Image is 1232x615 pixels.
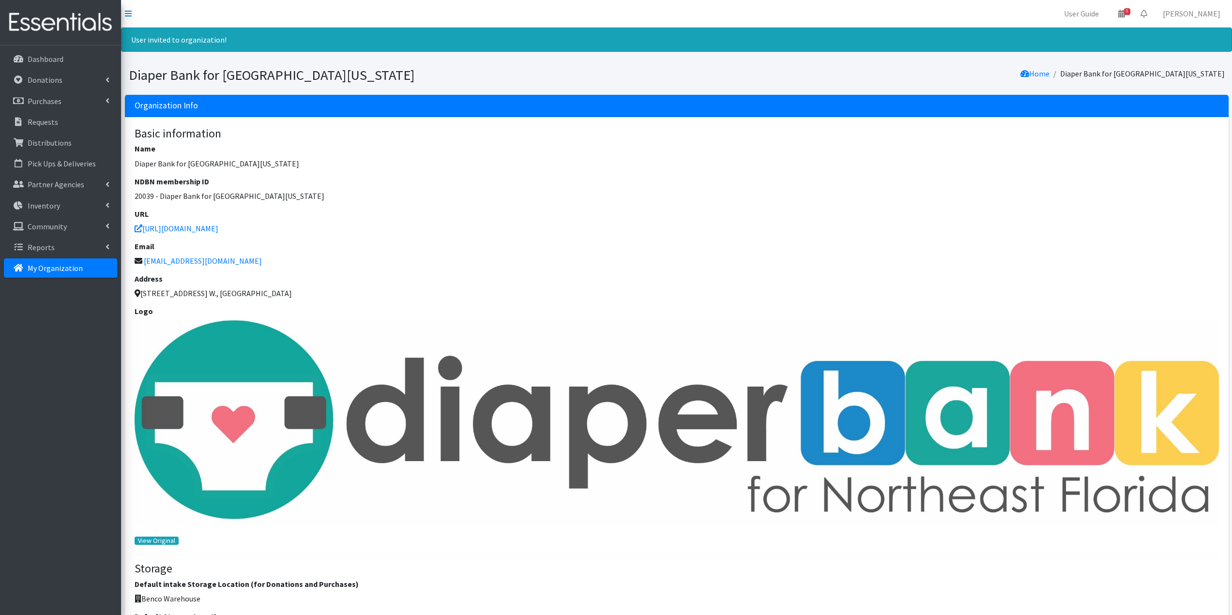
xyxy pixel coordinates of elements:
span: 8 [1124,8,1130,15]
a: User Guide [1056,4,1107,23]
h6: Name [135,144,1219,153]
a: Inventory [4,196,117,215]
p: Dashboard [28,54,63,64]
p: Pick Ups & Deliveries [28,159,96,168]
a: Community [4,217,117,236]
a: Requests [4,112,117,132]
img: HumanEssentials [4,6,117,39]
p: Reports [28,242,55,252]
a: Purchases [4,91,117,111]
a: 8 [1110,4,1133,23]
h6: Email [135,242,1219,251]
p: Purchases [28,96,61,106]
p: Partner Agencies [28,180,84,189]
p: Donations [28,75,62,85]
img: Diaper%20Bank%20Logo_horizontal.jpg [135,320,1219,526]
p: Diaper Bank for [GEOGRAPHIC_DATA][US_STATE] [135,158,1219,169]
p: Community [28,222,67,231]
a: [URL][DOMAIN_NAME] [135,224,218,233]
a: [PERSON_NAME] [1155,4,1228,23]
p: 20039 - Diaper Bank for [GEOGRAPHIC_DATA][US_STATE] [135,190,1219,202]
a: Home [1020,69,1049,78]
a: Distributions [4,133,117,152]
div: User invited to organization! [121,28,1232,52]
a: Email organization - opens in new tab [144,256,262,266]
h1: Diaper Bank for [GEOGRAPHIC_DATA][US_STATE] [129,67,673,84]
h6: Address [135,274,1219,284]
h6: Logo [135,307,1219,316]
a: Reports [4,238,117,257]
a: Dashboard [4,49,117,69]
h6: Default intake Storage Location (for Donations and Purchases) [135,580,1219,589]
h6: NDBN membership ID [135,177,1219,186]
a: Donations [4,70,117,90]
h4: Basic information [135,127,1219,141]
p: My Organization [28,263,83,273]
a: Partner Agencies [4,175,117,194]
a: My Organization [4,258,117,278]
p: Distributions [28,138,72,148]
p: Inventory [28,201,60,210]
p: Benco Warehouse [135,593,1219,604]
a: View Original [135,537,179,545]
a: Pick Ups & Deliveries [4,154,117,173]
address: [STREET_ADDRESS] W., [GEOGRAPHIC_DATA] [135,287,1219,299]
li: Diaper Bank for [GEOGRAPHIC_DATA][US_STATE] [1049,67,1225,81]
h6: URL [135,210,1219,219]
h2: Organization Info [135,101,198,111]
p: Requests [28,117,58,127]
h4: Storage [135,562,1219,576]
